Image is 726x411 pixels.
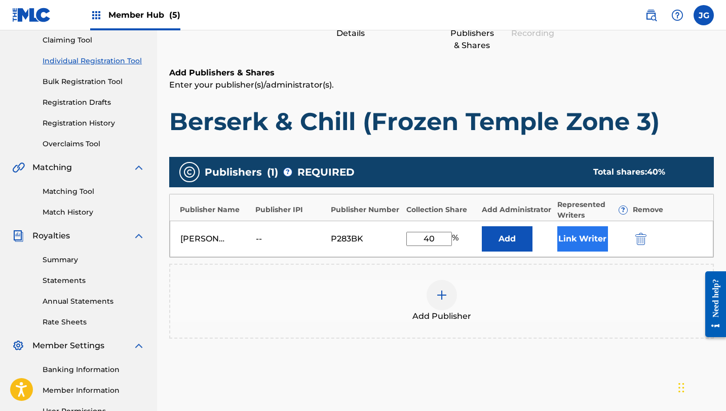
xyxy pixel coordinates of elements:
div: Publisher Name [180,204,250,215]
div: User Menu [694,5,714,25]
a: Registration History [43,118,145,129]
img: Member Settings [12,340,24,352]
a: Member Information [43,385,145,396]
a: Matching Tool [43,186,145,197]
div: Publisher Number [331,204,401,215]
iframe: Resource Center [698,263,726,345]
span: (5) [169,10,180,20]
a: Public Search [641,5,661,25]
h1: Berserk & Chill (Frozen Temple Zone 3) [169,106,714,137]
img: expand [133,230,145,242]
a: Summary [43,255,145,265]
img: Royalties [12,230,24,242]
a: Match History [43,207,145,218]
a: Banking Information [43,364,145,375]
span: Royalties [32,230,70,242]
div: Help [667,5,687,25]
div: Add Publishers & Shares [447,15,498,52]
a: Rate Sheets [43,317,145,327]
p: Enter your publisher(s)/administrator(s). [169,79,714,91]
span: Matching [32,161,72,174]
span: REQUIRED [297,165,355,180]
img: MLC Logo [12,8,51,22]
div: Represented Writers [557,199,628,221]
a: Individual Registration Tool [43,56,145,66]
span: ( 1 ) [267,165,278,180]
img: expand [133,161,145,174]
img: publishers [183,166,196,178]
button: Add [482,226,532,252]
a: Annual Statements [43,296,145,307]
button: Link Writer [557,226,608,252]
span: % [452,232,461,246]
span: ? [284,168,292,176]
span: 40 % [647,167,665,177]
img: add [436,289,448,301]
a: Statements [43,275,145,286]
div: Drag [678,373,684,403]
img: search [645,9,657,21]
span: Add Publisher [412,310,471,322]
img: 12a2ab48e56ec057fbd8.svg [635,233,646,245]
div: Total shares: [593,166,694,178]
a: Claiming Tool [43,35,145,46]
a: Overclaims Tool [43,139,145,149]
img: Top Rightsholders [90,9,102,21]
a: Bulk Registration Tool [43,76,145,87]
img: expand [133,340,145,352]
h6: Add Publishers & Shares [169,67,714,79]
img: Matching [12,161,25,174]
span: ? [619,206,627,214]
div: Collection Share [406,204,477,215]
div: Remove [633,204,703,215]
span: Member Settings [32,340,104,352]
div: Publisher IPI [255,204,326,215]
span: Member Hub [108,9,180,21]
div: Add Administrator [482,204,552,215]
span: Publishers [205,165,262,180]
iframe: Chat Widget [675,362,726,411]
a: Registration Drafts [43,97,145,108]
img: help [671,9,683,21]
